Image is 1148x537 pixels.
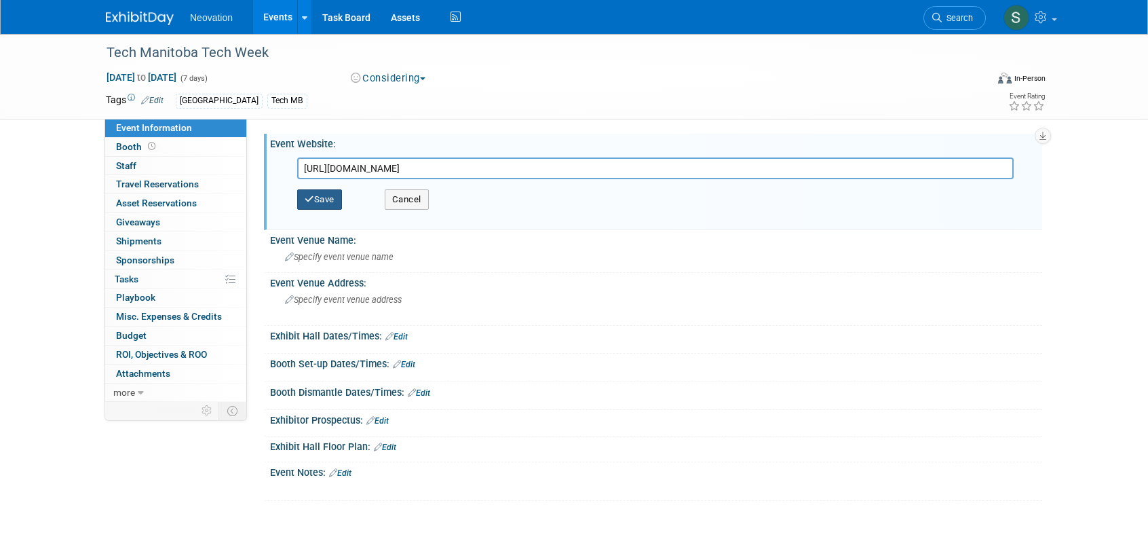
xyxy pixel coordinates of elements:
a: Edit [329,468,351,478]
button: Save [297,189,342,210]
a: Attachments [105,365,246,383]
div: Exhibitor Prospectus: [270,410,1042,428]
span: Travel Reservations [116,179,199,189]
a: Edit [393,360,415,369]
a: Shipments [105,232,246,251]
div: Exhibit Hall Floor Plan: [270,437,1042,454]
span: Specify event venue name [285,252,394,262]
a: Edit [374,443,396,452]
a: Tasks [105,270,246,289]
span: Playbook [116,292,155,303]
a: Edit [385,332,408,341]
a: Misc. Expenses & Credits [105,308,246,326]
div: Tech Manitoba Tech Week [102,41,965,65]
div: In-Person [1014,73,1046,84]
a: ROI, Objectives & ROO [105,346,246,364]
a: Travel Reservations [105,175,246,193]
input: Enter URL [297,158,1014,179]
div: Event Venue Address: [270,273,1042,290]
button: Considering [346,71,431,86]
span: Booth not reserved yet [145,141,158,151]
img: Susan Hurrell [1003,5,1029,31]
img: Format-Inperson.png [998,73,1012,84]
div: Event Notes: [270,462,1042,480]
span: Asset Reservations [116,198,197,208]
td: Tags [106,93,164,109]
span: Shipments [116,236,161,246]
span: to [135,72,148,83]
span: Attachments [116,368,170,379]
span: Budget [116,330,147,341]
a: Search [923,6,986,30]
div: Event Rating [1008,93,1045,100]
span: Event Information [116,122,192,133]
a: Giveaways [105,213,246,232]
div: Event Website: [270,134,1042,151]
span: Sponsorships [116,255,174,265]
a: Staff [105,157,246,175]
span: [DATE] [DATE] [106,71,177,84]
span: Giveaways [116,217,160,227]
img: ExhibitDay [106,12,174,25]
span: ROI, Objectives & ROO [116,349,207,360]
button: Cancel [385,189,429,210]
a: Sponsorships [105,251,246,270]
span: Search [942,13,973,23]
td: Personalize Event Tab Strip [195,402,219,420]
div: Event Venue Name: [270,230,1042,247]
a: Edit [141,96,164,105]
td: Toggle Event Tabs [219,402,247,420]
div: Event Format [906,71,1046,91]
a: Edit [408,388,430,398]
span: (7 days) [179,74,208,83]
div: [GEOGRAPHIC_DATA] [176,94,263,108]
span: Neovation [190,12,233,23]
span: Specify event venue address [285,295,402,305]
span: Staff [116,160,136,171]
span: Booth [116,141,158,152]
a: Budget [105,327,246,345]
span: Tasks [115,274,138,284]
div: Exhibit Hall Dates/Times: [270,326,1042,344]
div: Booth Set-up Dates/Times: [270,354,1042,371]
span: Misc. Expenses & Credits [116,311,222,322]
div: Booth Dismantle Dates/Times: [270,382,1042,400]
a: Event Information [105,119,246,137]
span: more [113,387,135,398]
a: more [105,384,246,402]
a: Asset Reservations [105,194,246,212]
a: Booth [105,138,246,156]
a: Edit [366,416,389,426]
a: Playbook [105,289,246,307]
div: Tech MB [267,94,307,108]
